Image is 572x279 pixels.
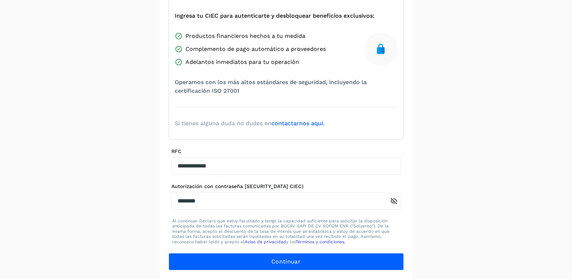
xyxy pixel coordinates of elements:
button: Continuar [169,253,404,270]
p: Al continuar Declaro que estoy facultado y tengo la capacidad suficiente para solicitar la dispos... [172,218,400,244]
span: Adelantos inmediatos para tu operación [185,58,299,66]
a: Aviso de privacidad [245,239,286,244]
span: Continuar [271,258,301,266]
a: Términos y condiciones. [296,239,345,244]
a: contactarnos aquí. [271,120,324,127]
span: Operamos con los más altos estándares de seguridad, incluyendo la certificación ISO 27001 [175,78,398,95]
label: RFC [171,148,401,154]
label: Autorización con contraseña [SECURITY_DATA] CIEC) [171,183,401,189]
span: Si tienes alguna duda no dudes en [175,119,324,128]
span: Ingresa tu CIEC para autenticarte y desbloquear beneficios exclusivos: [175,12,375,20]
img: secure [375,43,387,55]
span: Productos financieros hechos a tu medida [185,32,305,40]
span: Complemento de pago automático a proveedores [185,45,326,53]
